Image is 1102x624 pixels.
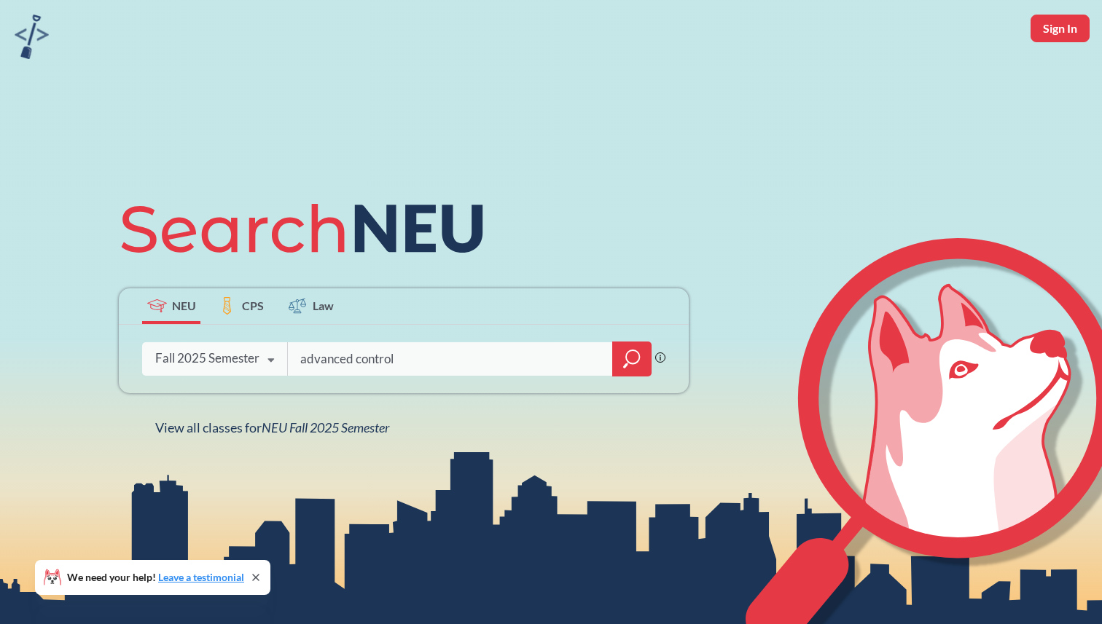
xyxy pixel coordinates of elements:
div: magnifying glass [612,341,652,376]
span: Law [313,297,334,314]
span: NEU [172,297,196,314]
div: Fall 2025 Semester [155,350,259,366]
svg: magnifying glass [623,349,641,369]
button: Sign In [1031,15,1090,42]
a: sandbox logo [15,15,49,63]
span: View all classes for [155,419,389,435]
img: sandbox logo [15,15,49,59]
span: We need your help! [67,572,244,582]
span: NEU Fall 2025 Semester [262,419,389,435]
a: Leave a testimonial [158,571,244,583]
span: CPS [242,297,264,314]
input: Class, professor, course number, "phrase" [299,344,602,374]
